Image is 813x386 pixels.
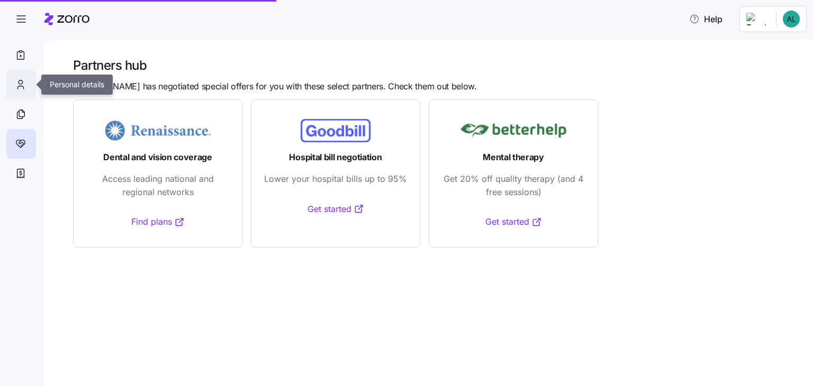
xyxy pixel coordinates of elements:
span: Dental and vision coverage [103,151,212,164]
button: go back [7,4,27,24]
span: Access leading national and regional networks [86,172,229,199]
span: Help [689,13,722,25]
span: Get 20% off quality therapy (and 4 free sessions) [442,172,585,199]
h1: Partners hub [73,57,798,73]
a: Open in help center [140,329,224,337]
a: Find plans [131,215,185,228]
img: 27d6ec3479bea61e73b4d04b0afa458e [783,11,800,27]
a: Get started [485,215,542,228]
span: Mental therapy [483,151,544,164]
a: Get started [308,203,364,216]
button: Help [681,8,731,30]
button: Collapse window [318,4,338,24]
img: Employer logo [746,13,767,25]
span: Lower your hospital bills up to 95% [264,172,407,186]
span: Hospital bill negotiation [289,151,382,164]
div: Close [338,4,357,23]
span: [PERSON_NAME] has negotiated special offers for you with these select partners. Check them out be... [73,80,477,93]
